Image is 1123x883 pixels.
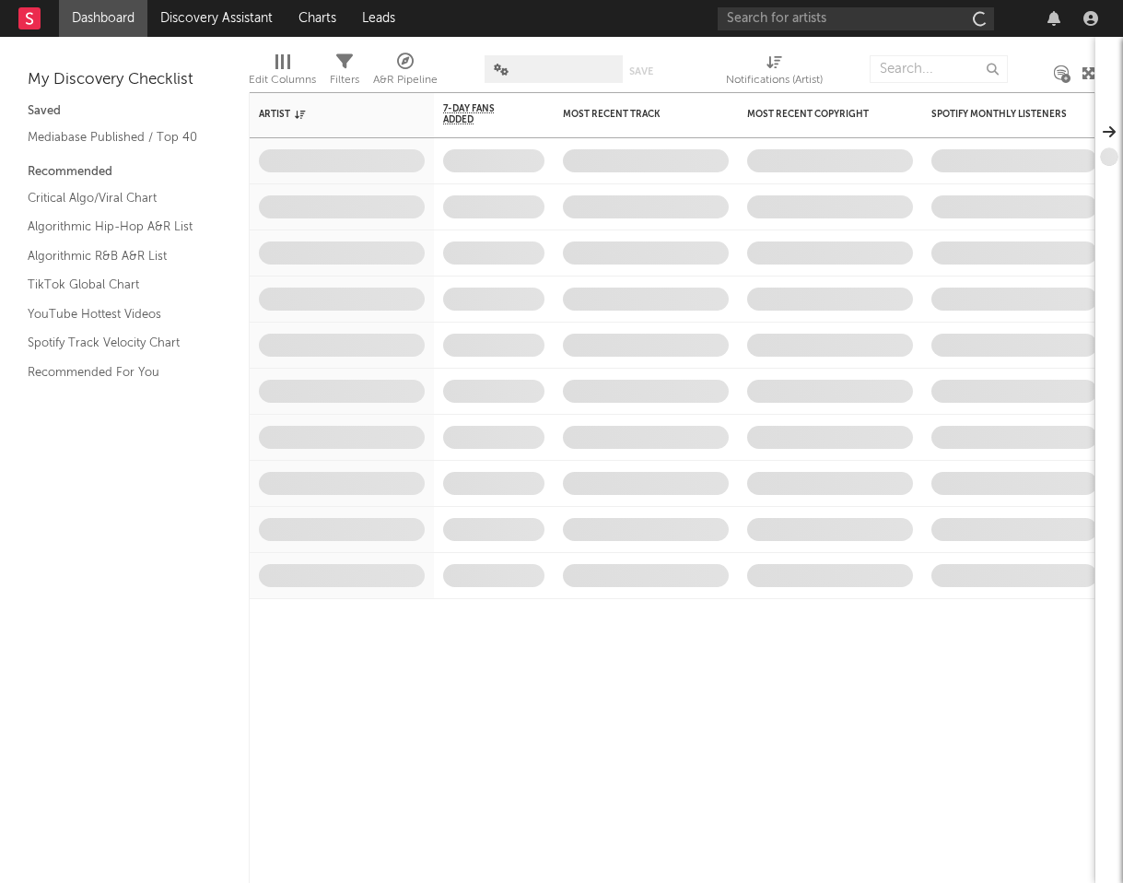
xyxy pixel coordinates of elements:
[28,217,203,237] a: Algorithmic Hip-Hop A&R List
[330,46,359,100] div: Filters
[28,246,203,266] a: Algorithmic R&B A&R List
[373,46,438,100] div: A&R Pipeline
[28,161,221,183] div: Recommended
[870,55,1008,83] input: Search...
[373,69,438,91] div: A&R Pipeline
[443,103,517,125] span: 7-Day Fans Added
[330,69,359,91] div: Filters
[629,66,653,77] button: Save
[249,69,316,91] div: Edit Columns
[249,46,316,100] div: Edit Columns
[726,46,823,100] div: Notifications (Artist)
[931,109,1070,120] div: Spotify Monthly Listeners
[28,188,203,208] a: Critical Algo/Viral Chart
[28,100,221,123] div: Saved
[28,69,221,91] div: My Discovery Checklist
[259,109,397,120] div: Artist
[718,7,994,30] input: Search for artists
[28,362,203,383] a: Recommended For You
[28,333,203,353] a: Spotify Track Velocity Chart
[726,69,823,91] div: Notifications (Artist)
[28,304,203,324] a: YouTube Hottest Videos
[28,275,203,295] a: TikTok Global Chart
[563,109,701,120] div: Most Recent Track
[747,109,885,120] div: Most Recent Copyright
[28,127,203,147] a: Mediabase Published / Top 40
